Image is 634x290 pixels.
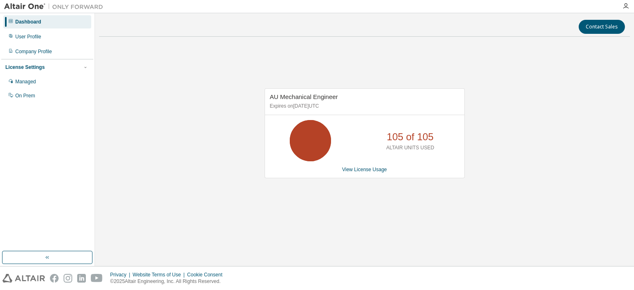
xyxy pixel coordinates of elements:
div: Company Profile [15,48,52,55]
a: View License Usage [342,167,387,172]
div: On Prem [15,92,35,99]
img: Altair One [4,2,107,11]
img: altair_logo.svg [2,274,45,283]
div: Dashboard [15,19,41,25]
img: instagram.svg [64,274,72,283]
img: youtube.svg [91,274,103,283]
div: Managed [15,78,36,85]
div: Website Terms of Use [132,271,187,278]
p: 105 of 105 [387,130,433,144]
div: Privacy [110,271,132,278]
div: License Settings [5,64,45,71]
p: © 2025 Altair Engineering, Inc. All Rights Reserved. [110,278,227,285]
span: AU Mechanical Engineer [270,93,338,100]
button: Contact Sales [579,20,625,34]
p: Expires on [DATE] UTC [270,103,457,110]
p: ALTAIR UNITS USED [386,144,434,151]
div: Cookie Consent [187,271,227,278]
img: linkedin.svg [77,274,86,283]
img: facebook.svg [50,274,59,283]
div: User Profile [15,33,41,40]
